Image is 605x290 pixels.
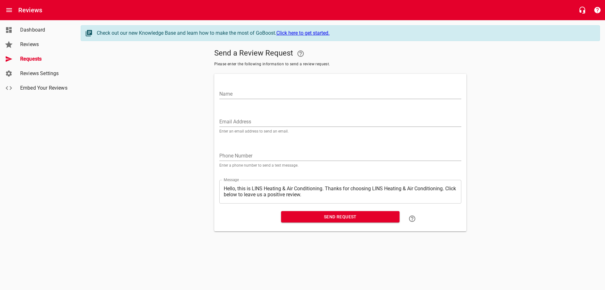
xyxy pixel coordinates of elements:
button: Send Request [281,211,400,223]
span: Requests [20,55,68,63]
div: Check out our new Knowledge Base and learn how to make the most of GoBoost. [97,29,593,37]
button: Support Portal [590,3,605,18]
button: Live Chat [575,3,590,18]
button: Open drawer [2,3,17,18]
h5: Send a Review Request [214,46,466,61]
h6: Reviews [18,5,42,15]
p: Enter an email address to send an email. [219,129,461,133]
a: Click here to get started. [276,30,330,36]
span: Send Request [286,213,395,221]
p: Enter a phone number to send a text message. [219,163,461,167]
span: Reviews Settings [20,70,68,77]
span: Embed Your Reviews [20,84,68,92]
textarea: Hello, this is LINS Heating & Air Conditioning. Thanks for choosing LINS Heating & Air Conditioni... [224,186,457,198]
span: Reviews [20,41,68,48]
span: Please enter the following information to send a review request. [214,61,466,68]
span: Dashboard [20,26,68,34]
a: Your Google or Facebook account must be connected to "Send a Review Request" [293,46,308,61]
a: Learn how to "Send a Review Request" [405,211,420,226]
